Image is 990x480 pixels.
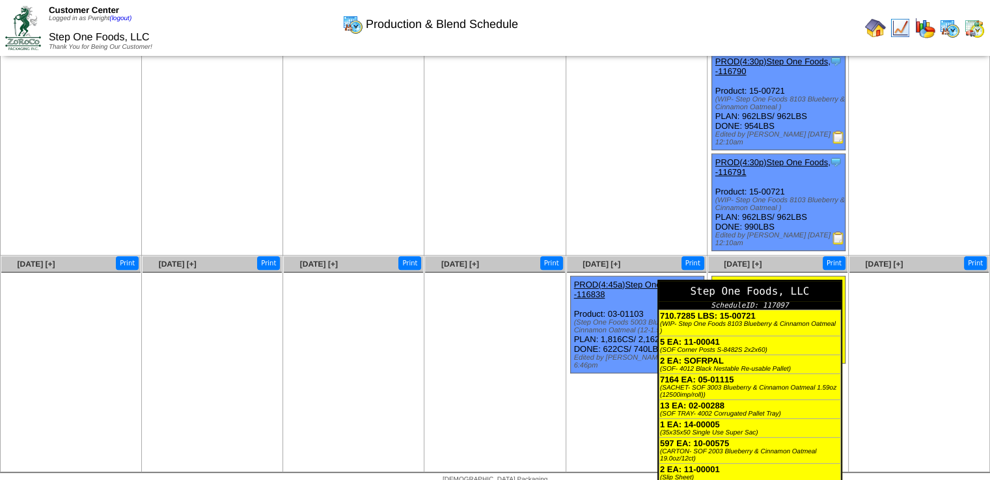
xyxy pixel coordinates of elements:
a: PROD(4:45a)Step One Foods, -116838 [574,280,689,299]
button: Print [823,256,846,270]
img: calendarprod.gif [939,18,960,38]
img: Tooltip [688,278,701,291]
b: 5 EA: 11-00041 [660,337,720,347]
img: Tooltip [829,155,842,168]
img: home.gif [865,18,886,38]
b: 7164 EA: 05-01115 [660,375,734,384]
button: Print [681,256,704,270]
span: Logged in as Pwright [49,15,131,22]
button: Print [964,256,987,270]
div: Product: 15-00721 PLAN: 962LBS / 962LBS DONE: 990LBS [711,154,846,251]
a: [DATE] [+] [865,260,903,269]
div: (SOF TRAY- 4002 Corrugated Pallet Tray) [660,410,840,418]
div: (SACHET- SOF 3003 Blueberry & Cinnamon Oatmeal 1.59oz (12500imp/roll)) [660,384,840,399]
div: Product: 03-01103 PLAN: 597CS / 711LBS / 1PLT [711,276,846,364]
img: calendarprod.gif [342,14,363,34]
b: 2 EA: 11-00001 [660,464,720,474]
span: Customer Center [49,5,119,15]
div: (WIP- Step One Foods 8103 Blueberry & Cinnamon Oatmeal ) [715,196,846,212]
a: [DATE] [+] [441,260,479,269]
div: (WIP- Step One Foods 8103 Blueberry & Cinnamon Oatmeal ) [660,321,840,335]
div: Product: 03-01103 PLAN: 1,816CS / 2,162LBS / 3PLT DONE: 622CS / 740LBS / 1PLT [570,276,704,373]
b: 2 EA: SOFRPAL [660,356,724,366]
a: [DATE] [+] [17,260,55,269]
div: (Step One Foods 5003 Blueberry & Cinnamon Oatmeal (12-1.59oz) [574,319,704,334]
div: Edited by [PERSON_NAME] [DATE] 6:46pm [574,354,704,369]
button: Print [398,256,421,270]
div: (CARTON- SOF 2003 Blueberry & Cinnamon Oatmeal 19.0oz/12ct) [660,448,840,462]
b: 597 EA: 10-00575 [660,438,729,448]
img: line_graph.gif [890,18,911,38]
a: PROD(4:30p)Step One Foods, -116791 [715,157,831,177]
img: Tooltip [829,278,842,291]
div: (SOF Corner Posts S-8482S 2x2x60) [660,347,840,354]
a: PROD(4:30p)Step One Foods, -116790 [715,57,831,76]
div: (SOF- 4012 Black Nestable Re-usable Pallet) [660,366,840,373]
a: [DATE] [+] [159,260,197,269]
b: 1 EA: 14-00005 [660,420,720,429]
span: Thank You for Being Our Customer! [49,44,152,51]
img: Production Report [832,131,845,144]
a: [DATE] [+] [583,260,620,269]
div: Edited by [PERSON_NAME] [DATE] 12:10am [715,232,846,247]
a: [DATE] [+] [724,260,762,269]
button: Print [116,256,139,270]
button: Print [257,256,280,270]
b: 13 EA: 02-00288 [660,401,724,410]
div: ScheduleID: 117097 [659,301,841,310]
a: [DATE] [+] [300,260,338,269]
div: (35x35x50 Single Use Super Sac) [660,429,840,436]
a: Step One Foods, LLC ScheduleID: 117097 710.7285 LBS: 15-00721 (WIP- Step One Foods 8103 Blueberry... [829,283,842,293]
img: Production Report [832,232,845,245]
img: calendarinout.gif [964,18,985,38]
span: Production & Blend Schedule [366,18,518,31]
a: (logout) [109,15,131,22]
div: Step One Foods, LLC [659,281,841,301]
b: 710.7285 LBS: 15-00721 [660,311,756,321]
div: Edited by [PERSON_NAME] [DATE] 12:10am [715,131,846,146]
div: (WIP- Step One Foods 8103 Blueberry & Cinnamon Oatmeal ) [715,96,846,111]
button: Print [540,256,563,270]
div: Product: 15-00721 PLAN: 962LBS / 962LBS DONE: 954LBS [711,53,846,150]
img: ZoRoCo_Logo(Green%26Foil)%20jpg.webp [5,6,41,49]
img: graph.gif [914,18,935,38]
span: Step One Foods, LLC [49,32,150,43]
